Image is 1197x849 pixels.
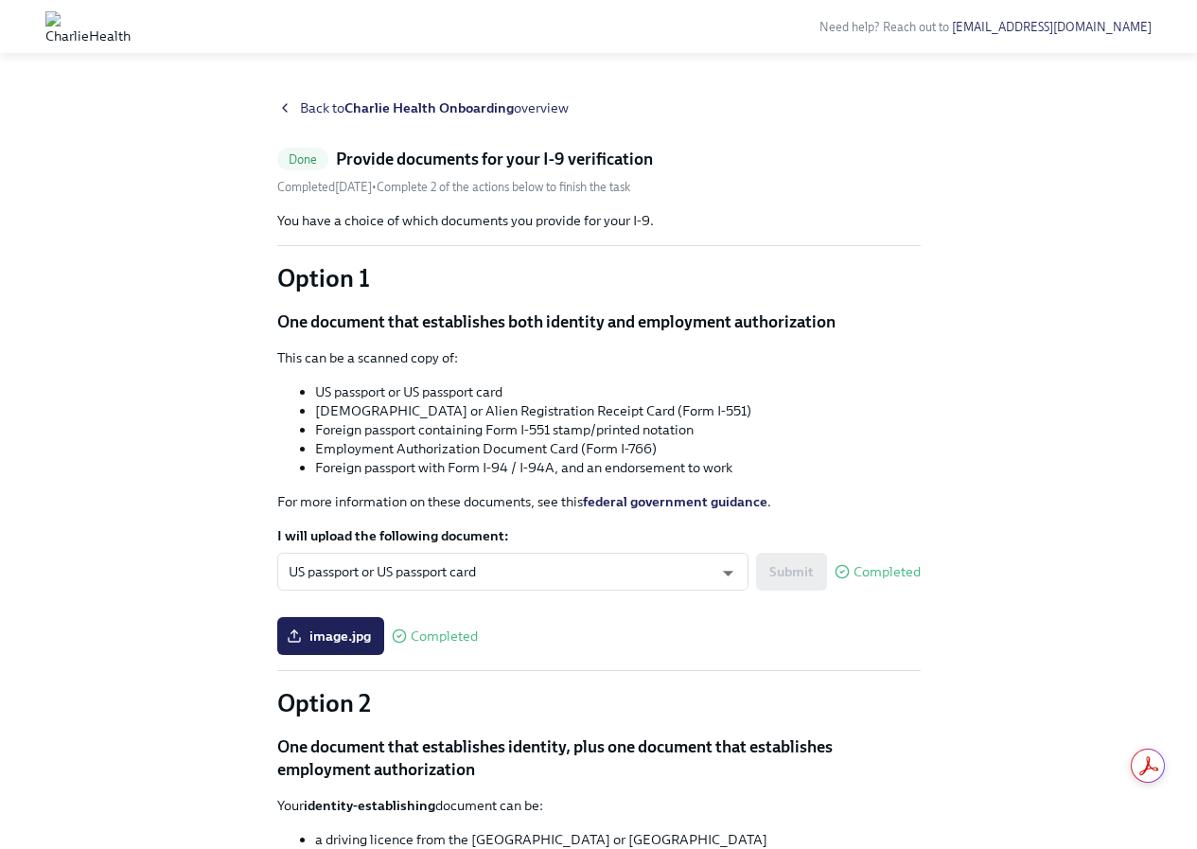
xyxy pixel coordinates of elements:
span: Completed [854,565,921,579]
p: One document that establishes identity, plus one document that establishes employment authorization [277,735,921,781]
h5: Provide documents for your I-9 verification [336,148,653,170]
li: Foreign passport containing Form I-551 stamp/printed notation [315,420,921,439]
span: Done [277,152,329,167]
li: Employment Authorization Document Card (Form I-766) [315,439,921,458]
img: CharlieHealth [45,11,131,42]
p: Option 1 [277,261,921,295]
a: Back toCharlie Health Onboardingoverview [277,98,921,117]
p: This can be a scanned copy of: [277,348,921,367]
a: [EMAIL_ADDRESS][DOMAIN_NAME] [952,20,1152,34]
span: Completed [411,629,478,644]
div: US passport or US passport card [277,553,748,591]
li: a driving licence from the [GEOGRAPHIC_DATA] or [GEOGRAPHIC_DATA] [315,830,921,849]
p: One document that establishes both identity and employment authorization [277,310,921,333]
label: I will upload the following document: [277,526,921,545]
span: image.jpg [290,627,371,646]
p: Your document can be: [277,796,921,815]
strong: Charlie Health Onboarding [344,99,514,116]
label: image.jpg [277,617,384,655]
strong: identity-establishing [304,797,435,814]
span: Need help? Reach out to [819,20,1152,34]
span: Back to overview [300,98,569,117]
li: Foreign passport with Form I-94 / I-94A, and an endorsement to work [315,458,921,477]
li: US passport or US passport card [315,382,921,401]
li: [DEMOGRAPHIC_DATA] or Alien Registration Receipt Card (Form I-551) [315,401,921,420]
div: • Complete 2 of the actions below to finish the task [277,178,630,196]
p: You have a choice of which documents you provide for your I-9. [277,211,921,230]
span: Thursday, August 21st 2025, 12:26 pm [277,180,372,194]
p: Option 2 [277,686,921,720]
p: For more information on these documents, see this . [277,492,921,511]
a: federal government guidance [583,493,767,510]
